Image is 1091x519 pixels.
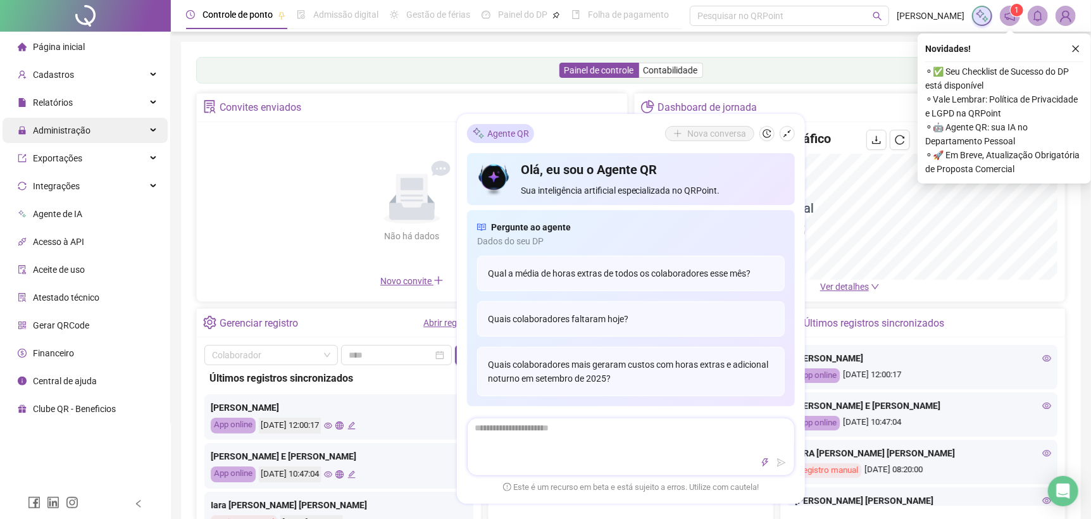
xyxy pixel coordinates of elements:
span: api [18,237,27,246]
div: Não há dados [354,229,470,243]
div: Convites enviados [220,97,301,118]
span: sync [18,182,27,191]
span: notification [1004,10,1016,22]
span: ⚬ ✅ Seu Checklist de Sucesso do DP está disponível [925,65,1083,92]
span: solution [18,293,27,302]
span: global [335,422,344,430]
div: App online [211,418,256,434]
span: Novo convite [380,276,444,286]
span: left [134,499,143,508]
span: ⚬ 🤖 Agente QR: sua IA no Departamento Pessoal [925,120,1083,148]
span: read [477,220,486,234]
div: IARA [PERSON_NAME] [PERSON_NAME] [795,446,1051,460]
div: Qual a média de horas extras de todos os colaboradores esse mês? [477,256,785,291]
span: Clube QR - Beneficios [33,404,116,414]
span: pushpin [278,11,285,19]
span: Painel do DP [498,9,547,20]
span: home [18,42,27,51]
span: reload [895,135,905,145]
div: Gerenciar registro [220,312,298,334]
div: [DATE] 12:00:17 [795,368,1051,383]
span: pushpin [552,11,560,19]
span: eye [1042,449,1051,458]
a: Abrir registro [423,318,475,328]
div: [DATE] 10:47:04 [795,416,1051,430]
div: [PERSON_NAME] [211,401,467,415]
div: Iara [PERSON_NAME] [PERSON_NAME] [211,498,467,512]
img: sparkle-icon.fc2bf0ac1784a2077858766a79e2daf3.svg [472,127,485,140]
span: exclamation-circle [503,482,511,491]
div: Agente QR [467,124,534,143]
span: eye [324,470,332,478]
div: [DATE] 10:47:04 [259,466,321,482]
span: ⚬ Vale Lembrar: Política de Privacidade e LGPD na QRPoint [925,92,1083,120]
span: dashboard [482,10,490,19]
span: Painel de controle [564,65,634,75]
div: Últimos registros sincronizados [804,312,944,334]
span: Controle de ponto [203,9,273,20]
span: Contabilidade [644,65,698,75]
button: send [774,455,789,470]
span: Administração [33,125,90,135]
span: ⚬ 🚀 Em Breve, Atualização Obrigatória de Proposta Comercial [925,148,1083,176]
button: thunderbolt [757,455,773,470]
span: audit [18,265,27,274]
span: Página inicial [33,42,85,52]
span: Sua inteligência artificial especializada no QRPoint. [521,184,785,197]
div: [DATE] 12:00:17 [259,418,321,434]
div: [PERSON_NAME] [PERSON_NAME] [795,494,1051,508]
span: global [335,470,344,478]
span: Agente de IA [33,209,82,219]
span: eye [1042,354,1051,363]
span: info-circle [18,377,27,385]
span: history [763,129,771,138]
div: App online [795,416,840,430]
span: eye [1042,496,1051,505]
span: Integrações [33,181,80,191]
span: file-done [297,10,306,19]
span: gift [18,404,27,413]
span: Este é um recurso em beta e está sujeito a erros. Utilize com cautela! [503,481,759,494]
div: Open Intercom Messenger [1048,476,1078,506]
div: [PERSON_NAME] E [PERSON_NAME] [795,399,1051,413]
span: export [18,154,27,163]
span: Gerar QRCode [33,320,89,330]
span: Gestão de férias [406,9,470,20]
span: close [1071,44,1080,53]
span: Exportações [33,153,82,163]
span: download [871,135,882,145]
span: plus [433,275,444,285]
span: [PERSON_NAME] [897,9,964,23]
span: edit [347,470,356,478]
div: App online [211,466,256,482]
span: Pergunte ao agente [491,220,571,234]
span: pie-chart [641,100,654,113]
span: file [18,98,27,107]
img: 74621 [1056,6,1075,25]
span: dollar [18,349,27,358]
span: Ver detalhes [820,282,869,292]
span: qrcode [18,321,27,330]
div: Quais colaboradores faltaram hoje? [477,301,785,337]
span: setting [203,316,216,329]
span: 1 [1015,6,1019,15]
span: lock [18,126,27,135]
span: facebook [28,496,41,509]
div: [PERSON_NAME] E [PERSON_NAME] [211,449,467,463]
span: eye [1042,401,1051,410]
div: Últimos registros sincronizados [209,370,468,386]
img: sparkle-icon.fc2bf0ac1784a2077858766a79e2daf3.svg [975,9,989,23]
span: Central de ajuda [33,376,97,386]
span: Novidades ! [925,42,971,56]
span: eye [324,422,332,430]
div: App online [795,368,840,383]
span: Acesso à API [33,237,84,247]
div: [DATE] 08:20:00 [795,463,1051,478]
div: Dashboard de jornada [658,97,757,118]
span: Atestado técnico [33,292,99,303]
span: solution [203,100,216,113]
span: instagram [66,496,78,509]
span: shrink [783,129,792,138]
span: user-add [18,70,27,79]
span: clock-circle [186,10,195,19]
